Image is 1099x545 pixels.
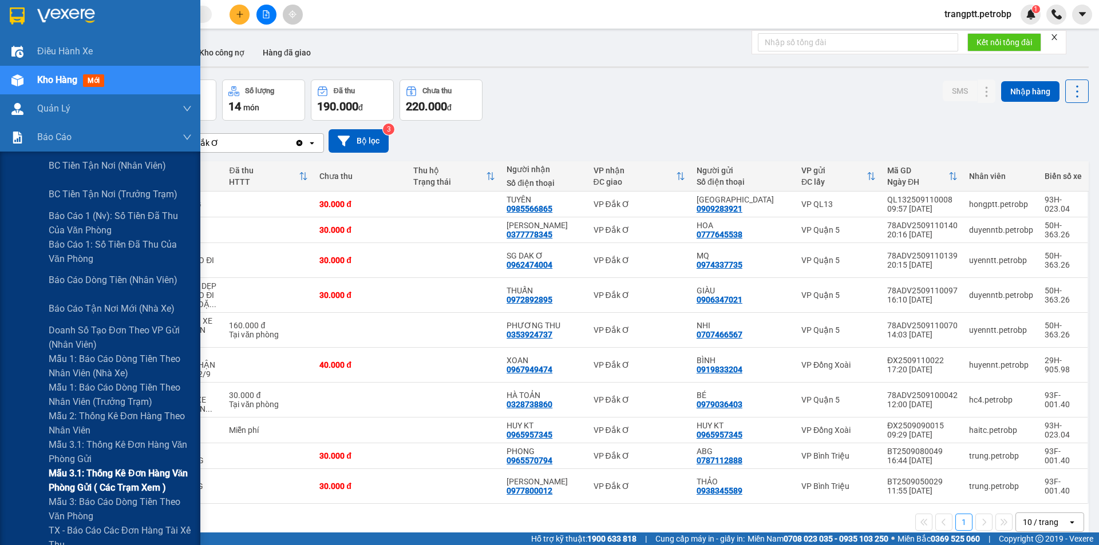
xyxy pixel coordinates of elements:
img: phone-icon [1051,9,1062,19]
th: Toggle SortBy [881,161,963,192]
div: Trạng thái [413,177,486,186]
span: Miền Nam [748,532,888,545]
div: 78ADV2509100042 [887,391,958,400]
div: uyenntt.petrobp [969,325,1033,335]
span: Miền Bắc [898,532,980,545]
svg: open [1068,518,1077,527]
div: hc4.petrobp [969,395,1033,404]
div: 78ADV2509110140 [887,221,958,230]
div: 12:00 [DATE] [887,400,958,409]
div: VP Đắk Ơ [594,325,685,335]
div: HUY KT [697,421,790,430]
div: Đã thu [229,166,299,175]
div: 16:10 [DATE] [887,295,958,304]
div: VP QL13 [801,200,876,209]
span: Mẫu 3.1: Thống kê đơn hàng văn phòng gửi [49,437,192,466]
button: Bộ lọc [329,129,389,153]
span: Báo cáo 1 (nv): Số tiền đã thu của văn phòng [49,209,192,237]
th: Toggle SortBy [796,161,881,192]
span: caret-down [1077,9,1088,19]
div: 93F-001.40 [1045,391,1082,409]
button: Đã thu190.000đ [311,79,394,121]
div: trung.petrobp [969,451,1033,460]
span: Báo cáo 1: Số tiền đã thu của văn phòng [49,237,192,266]
div: 40.000 đ [319,360,401,369]
div: VP Đắk Ơ [594,225,685,234]
div: 93F-001.40 [1045,477,1082,495]
sup: 1 [1032,5,1040,13]
span: ... [209,300,216,309]
div: 30.000 đ [229,391,308,400]
div: VP Bình Triệu [801,451,876,460]
th: Toggle SortBy [408,161,501,192]
span: Mẫu 1: Báo cáo dòng tiền theo nhân viên (nhà xe) [49,352,192,380]
div: VP Đắk Ơ [594,291,685,300]
div: Thu hộ [413,166,486,175]
div: 0977800012 [507,486,552,495]
div: Tại văn phòng [229,400,308,409]
div: 50H-363.26 [1045,286,1082,304]
span: plus [236,10,244,18]
div: 11:55 [DATE] [887,486,958,495]
span: ... [205,404,212,413]
span: BC tiền tận nơi (nhân viên) [49,158,166,173]
div: 16:44 [DATE] [887,456,958,465]
div: 78ADV2509110070 [887,321,958,330]
div: 30.000 đ [319,451,401,460]
span: Hỗ trợ kỹ thuật: [531,532,637,545]
div: Số lượng [245,87,274,95]
button: Nhập hàng [1001,81,1060,102]
div: BÉ [697,391,790,400]
span: Mẫu 2: Thống kê đơn hàng theo nhân viên [49,409,192,437]
span: Điều hành xe [37,44,93,58]
img: warehouse-icon [11,103,23,115]
th: Toggle SortBy [223,161,314,192]
div: trung.petrobp [969,482,1033,491]
span: | [989,532,990,545]
div: GIÀU [697,286,790,295]
div: haitc.petrobp [969,425,1033,435]
div: VP Đắk Ơ [594,200,685,209]
span: món [243,103,259,112]
span: 1 [1034,5,1038,13]
svg: Clear value [295,138,304,148]
div: Biển số xe [1045,172,1082,181]
span: Cung cấp máy in - giấy in: [655,532,745,545]
span: Báo cáo tận nơi mới (nhà xe) [49,301,175,316]
div: PHƯỚC HẢI [697,195,790,204]
span: ⚪️ [891,536,895,541]
div: 93F-001.40 [1045,447,1082,465]
span: Báo cáo dòng tiền (nhân viên) [49,273,177,287]
div: ANH CƯỜNG [507,477,582,486]
div: BT2509050029 [887,477,958,486]
button: file-add [256,5,276,25]
div: VP Đắk Ơ [594,425,685,435]
div: VP Quận 5 [801,395,876,404]
span: Kết nối tổng đài [977,36,1032,49]
div: 0965957345 [507,430,552,439]
span: Doanh số tạo đơn theo VP gửi (nhân viên) [49,323,192,352]
div: XOAN [507,356,582,365]
div: 30.000 đ [319,256,401,265]
img: logo-vxr [10,7,25,25]
div: 0938345589 [697,486,742,495]
div: 50H-363.26 [1045,221,1082,239]
div: 50H-363.26 [1045,251,1082,269]
div: 78ADV2509110097 [887,286,958,295]
th: Toggle SortBy [588,161,691,192]
span: Quản Lý [37,101,70,116]
input: Selected VP Đắk Ơ. [220,137,221,149]
div: VP Đồng Xoài [801,360,876,369]
div: 0377778345 [507,230,552,239]
div: BÌNH [697,356,790,365]
div: Người gửi [697,166,790,175]
div: 0906347021 [697,295,742,304]
div: QL132509110008 [887,195,958,204]
span: | [645,532,647,545]
div: THUẤN [507,286,582,295]
strong: 0708 023 035 - 0935 103 250 [784,534,888,543]
div: VP Đắk Ơ [594,451,685,460]
div: Miễn phí [229,425,308,435]
span: Mẫu 1: Báo cáo dòng tiền theo nhân viên (trưởng trạm) [49,380,192,409]
div: VP Quận 5 [801,256,876,265]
